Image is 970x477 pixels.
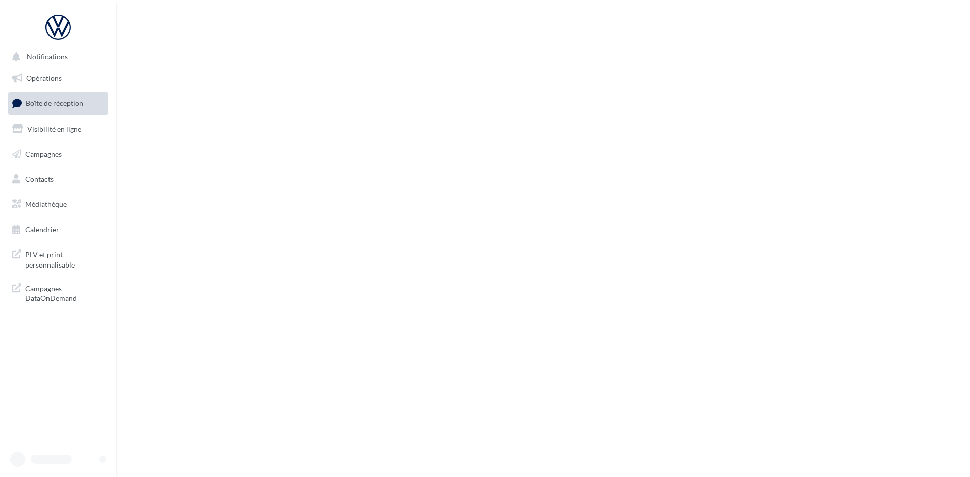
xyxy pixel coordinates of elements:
[6,278,110,307] a: Campagnes DataOnDemand
[6,219,110,240] a: Calendrier
[26,99,83,108] span: Boîte de réception
[6,119,110,140] a: Visibilité en ligne
[26,74,62,82] span: Opérations
[6,92,110,114] a: Boîte de réception
[25,175,54,183] span: Contacts
[27,125,81,133] span: Visibilité en ligne
[6,169,110,190] a: Contacts
[25,149,62,158] span: Campagnes
[6,68,110,89] a: Opérations
[25,282,104,303] span: Campagnes DataOnDemand
[27,52,68,61] span: Notifications
[25,248,104,270] span: PLV et print personnalisable
[6,144,110,165] a: Campagnes
[6,244,110,274] a: PLV et print personnalisable
[6,194,110,215] a: Médiathèque
[25,200,67,208] span: Médiathèque
[25,225,59,234] span: Calendrier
